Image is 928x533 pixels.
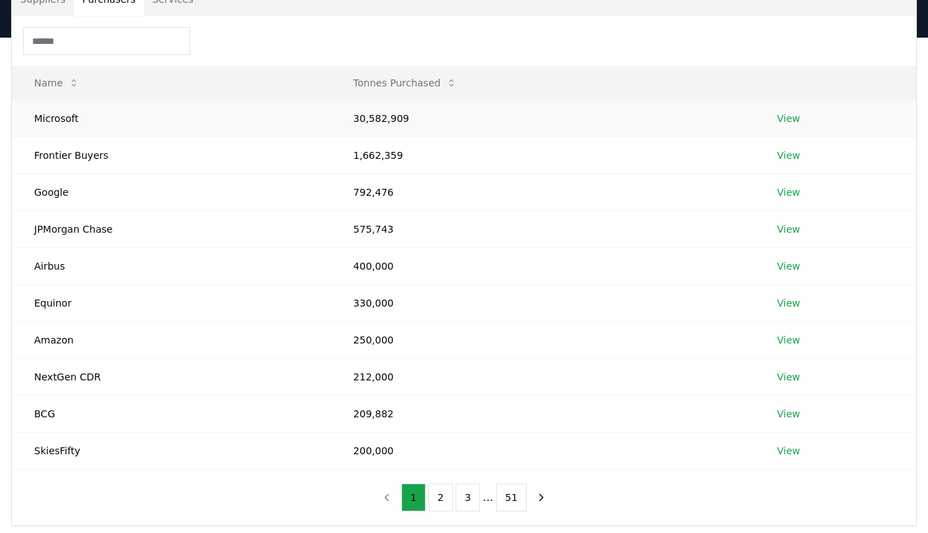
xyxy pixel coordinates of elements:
[12,247,331,284] td: Airbus
[777,222,800,236] a: View
[331,395,755,432] td: 209,882
[12,284,331,321] td: Equinor
[401,484,426,511] button: 1
[483,489,493,506] li: ...
[12,173,331,210] td: Google
[331,358,755,395] td: 212,000
[777,444,800,458] a: View
[777,370,800,384] a: View
[331,173,755,210] td: 792,476
[23,69,91,97] button: Name
[342,69,468,97] button: Tonnes Purchased
[428,484,453,511] button: 2
[777,148,800,162] a: View
[331,210,755,247] td: 575,743
[12,210,331,247] td: JPMorgan Chase
[456,484,480,511] button: 3
[12,100,331,137] td: Microsoft
[777,259,800,273] a: View
[331,137,755,173] td: 1,662,359
[12,137,331,173] td: Frontier Buyers
[12,358,331,395] td: NextGen CDR
[777,296,800,310] a: View
[331,100,755,137] td: 30,582,909
[777,185,800,199] a: View
[496,484,527,511] button: 51
[777,333,800,347] a: View
[12,321,331,358] td: Amazon
[331,247,755,284] td: 400,000
[12,432,331,469] td: SkiesFifty
[331,432,755,469] td: 200,000
[12,395,331,432] td: BCG
[777,407,800,421] a: View
[777,111,800,125] a: View
[529,484,553,511] button: next page
[331,284,755,321] td: 330,000
[331,321,755,358] td: 250,000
